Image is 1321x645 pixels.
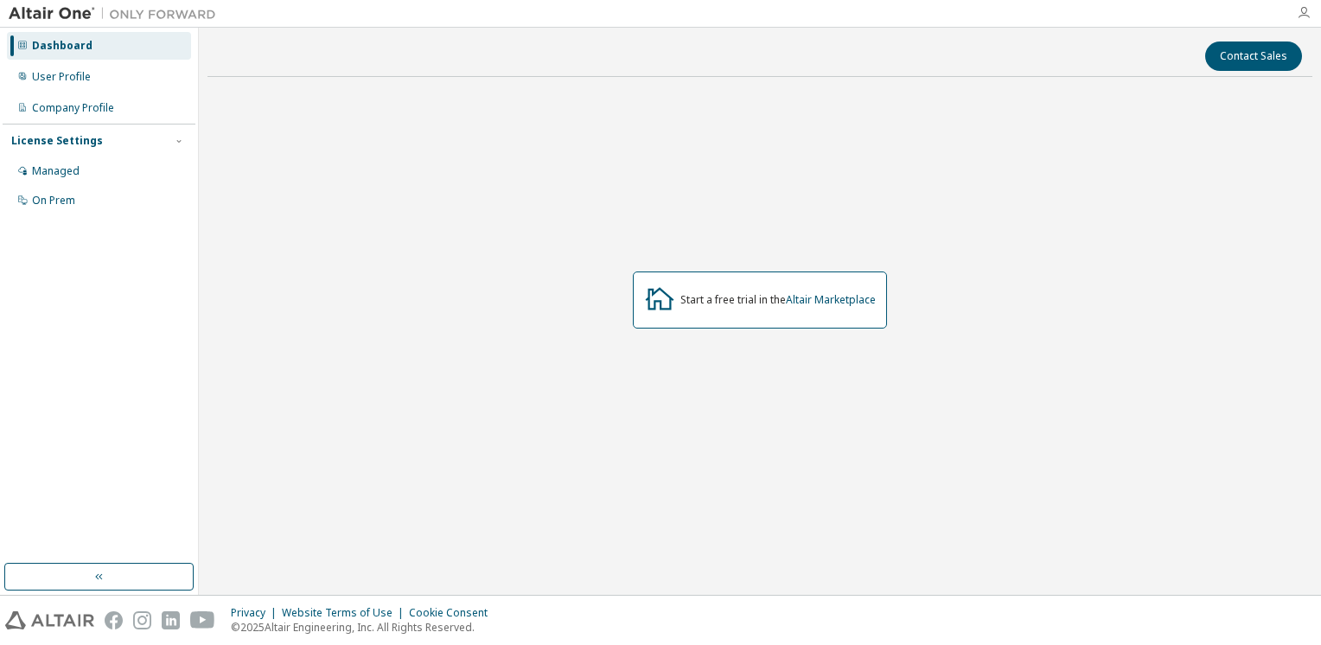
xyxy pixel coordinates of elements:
[680,293,876,307] div: Start a free trial in the
[32,194,75,208] div: On Prem
[231,620,498,635] p: © 2025 Altair Engineering, Inc. All Rights Reserved.
[786,292,876,307] a: Altair Marketplace
[32,101,114,115] div: Company Profile
[190,611,215,629] img: youtube.svg
[282,606,409,620] div: Website Terms of Use
[32,164,80,178] div: Managed
[231,606,282,620] div: Privacy
[162,611,180,629] img: linkedin.svg
[32,70,91,84] div: User Profile
[1205,42,1302,71] button: Contact Sales
[133,611,151,629] img: instagram.svg
[9,5,225,22] img: Altair One
[11,134,103,148] div: License Settings
[32,39,93,53] div: Dashboard
[409,606,498,620] div: Cookie Consent
[105,611,123,629] img: facebook.svg
[5,611,94,629] img: altair_logo.svg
